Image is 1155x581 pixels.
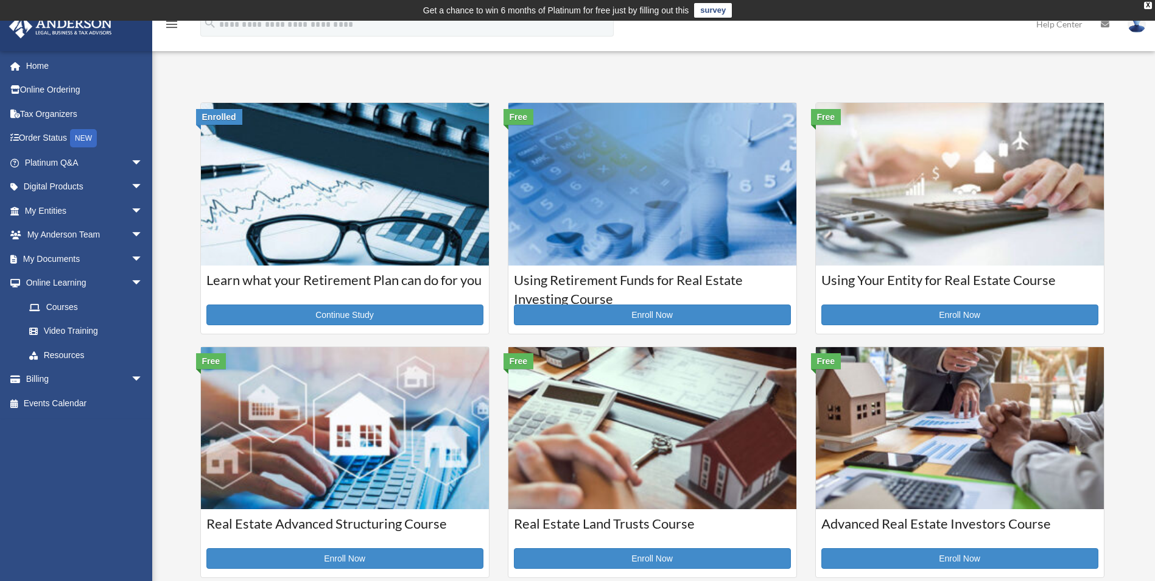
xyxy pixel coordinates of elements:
[131,150,155,175] span: arrow_drop_down
[423,3,689,18] div: Get a chance to win 6 months of Platinum for free just by filling out this
[811,353,841,369] div: Free
[514,305,791,325] a: Enroll Now
[821,305,1098,325] a: Enroll Now
[9,367,161,392] a: Billingarrow_drop_down
[504,109,534,125] div: Free
[9,175,161,199] a: Digital Productsarrow_drop_down
[206,548,483,569] a: Enroll Now
[206,305,483,325] a: Continue Study
[9,78,161,102] a: Online Ordering
[5,15,116,38] img: Anderson Advisors Platinum Portal
[17,319,161,343] a: Video Training
[9,126,161,151] a: Order StatusNEW
[203,16,217,30] i: search
[131,367,155,392] span: arrow_drop_down
[9,150,161,175] a: Platinum Q&Aarrow_drop_down
[17,343,161,367] a: Resources
[9,199,161,223] a: My Entitiesarrow_drop_down
[821,515,1098,545] h3: Advanced Real Estate Investors Course
[9,54,161,78] a: Home
[514,271,791,301] h3: Using Retirement Funds for Real Estate Investing Course
[196,109,242,125] div: Enrolled
[131,199,155,224] span: arrow_drop_down
[9,247,161,271] a: My Documentsarrow_drop_down
[131,175,155,200] span: arrow_drop_down
[1144,2,1152,9] div: close
[504,353,534,369] div: Free
[1128,15,1146,33] img: User Pic
[9,391,161,415] a: Events Calendar
[70,129,97,147] div: NEW
[164,21,179,32] a: menu
[131,271,155,296] span: arrow_drop_down
[131,223,155,248] span: arrow_drop_down
[17,295,155,319] a: Courses
[9,271,161,295] a: Online Learningarrow_drop_down
[164,17,179,32] i: menu
[206,515,483,545] h3: Real Estate Advanced Structuring Course
[131,247,155,272] span: arrow_drop_down
[206,271,483,301] h3: Learn what your Retirement Plan can do for you
[694,3,732,18] a: survey
[514,548,791,569] a: Enroll Now
[196,353,226,369] div: Free
[9,223,161,247] a: My Anderson Teamarrow_drop_down
[514,515,791,545] h3: Real Estate Land Trusts Course
[811,109,841,125] div: Free
[9,102,161,126] a: Tax Organizers
[821,548,1098,569] a: Enroll Now
[821,271,1098,301] h3: Using Your Entity for Real Estate Course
